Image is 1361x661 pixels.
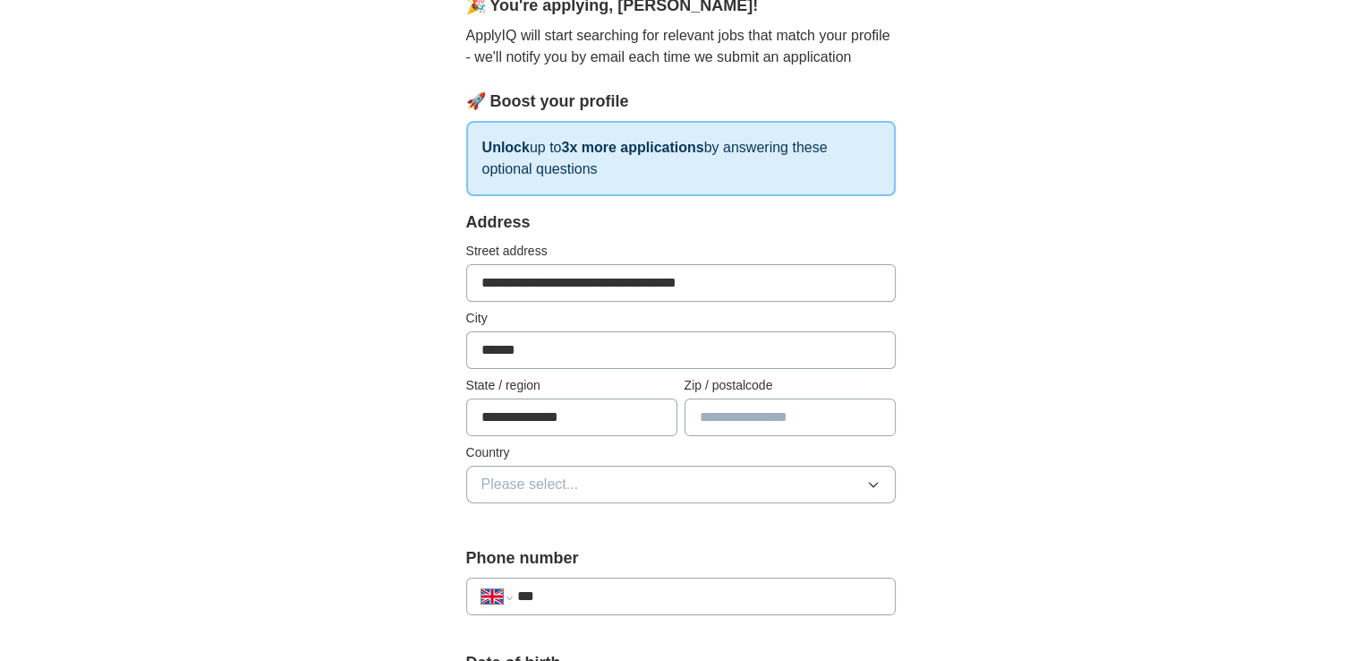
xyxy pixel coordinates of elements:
[481,474,579,495] span: Please select...
[466,242,896,261] label: Street address
[685,376,896,395] label: Zip / postalcode
[561,140,703,155] strong: 3x more applications
[466,376,677,395] label: State / region
[466,25,896,68] p: ApplyIQ will start searching for relevant jobs that match your profile - we'll notify you by emai...
[466,309,896,328] label: City
[466,546,896,571] label: Phone number
[466,121,896,196] p: up to by answering these optional questions
[466,466,896,503] button: Please select...
[466,90,896,114] div: 🚀 Boost your profile
[466,210,896,235] div: Address
[466,443,896,462] label: Country
[482,140,530,155] strong: Unlock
